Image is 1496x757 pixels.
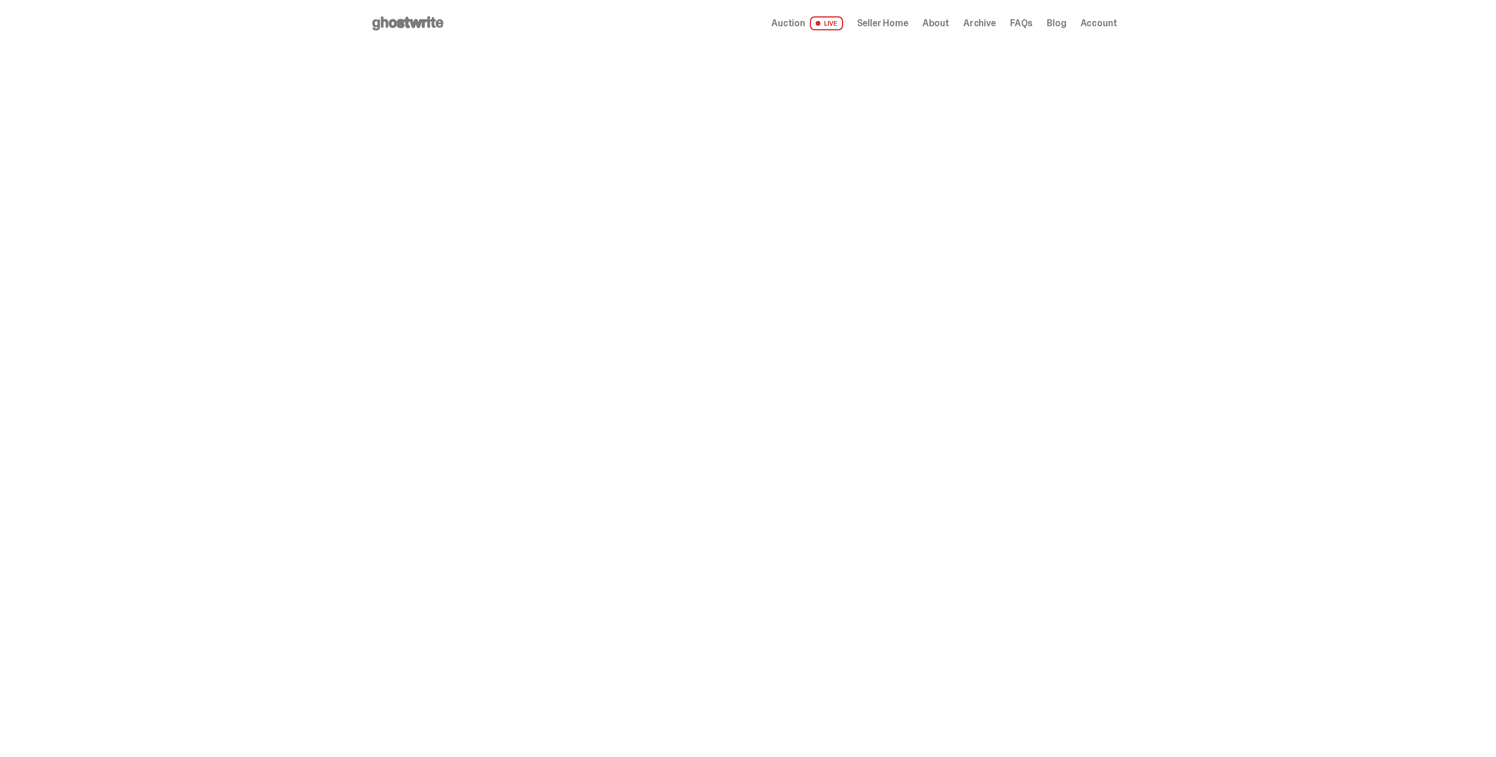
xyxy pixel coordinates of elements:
[771,16,843,30] a: Auction LIVE
[1010,19,1033,28] a: FAQs
[922,19,949,28] a: About
[857,19,908,28] a: Seller Home
[1081,19,1117,28] a: Account
[771,19,805,28] span: Auction
[810,16,843,30] span: LIVE
[963,19,996,28] a: Archive
[1047,19,1066,28] a: Blog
